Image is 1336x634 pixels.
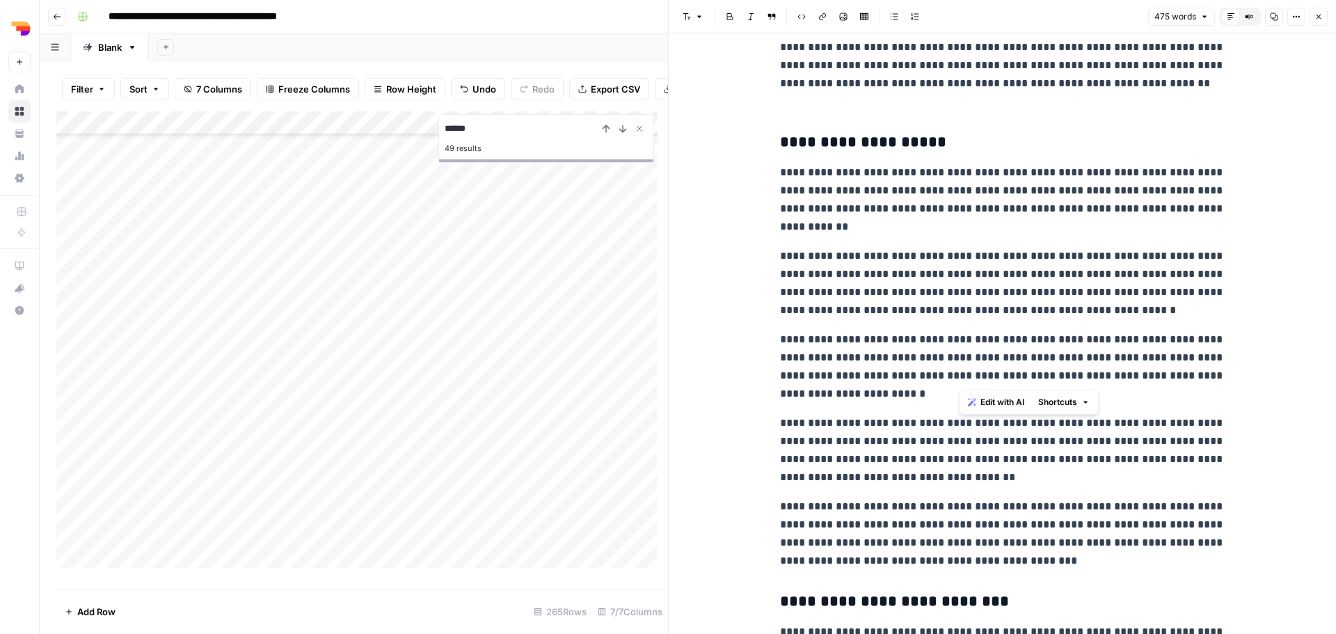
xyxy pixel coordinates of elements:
[8,255,31,277] a: AirOps Academy
[962,393,1030,411] button: Edit with AI
[8,11,31,46] button: Workspace: Depends
[451,78,505,100] button: Undo
[386,82,436,96] span: Row Height
[1033,393,1095,411] button: Shortcuts
[8,78,31,100] a: Home
[120,78,169,100] button: Sort
[8,122,31,145] a: Your Data
[129,82,148,96] span: Sort
[175,78,251,100] button: 7 Columns
[1038,396,1077,409] span: Shortcuts
[62,78,115,100] button: Filter
[8,277,31,299] button: What's new?
[8,100,31,122] a: Browse
[598,120,614,137] button: Previous Result
[196,82,242,96] span: 7 Columns
[8,299,31,322] button: Help + Support
[614,120,631,137] button: Next Result
[278,82,350,96] span: Freeze Columns
[592,601,668,623] div: 7/7 Columns
[9,278,30,299] div: What's new?
[980,396,1024,409] span: Edit with AI
[8,16,33,41] img: Depends Logo
[56,601,124,623] button: Add Row
[365,78,445,100] button: Row Height
[569,78,649,100] button: Export CSV
[8,145,31,167] a: Usage
[591,82,640,96] span: Export CSV
[1148,8,1215,26] button: 475 words
[257,78,359,100] button: Freeze Columns
[532,82,555,96] span: Redo
[472,82,496,96] span: Undo
[71,33,149,61] a: Blank
[631,120,648,137] button: Close Search
[445,140,648,157] div: 49 results
[8,167,31,189] a: Settings
[71,82,93,96] span: Filter
[98,40,122,54] div: Blank
[77,605,116,619] span: Add Row
[511,78,564,100] button: Redo
[1154,10,1196,23] span: 475 words
[528,601,592,623] div: 265 Rows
